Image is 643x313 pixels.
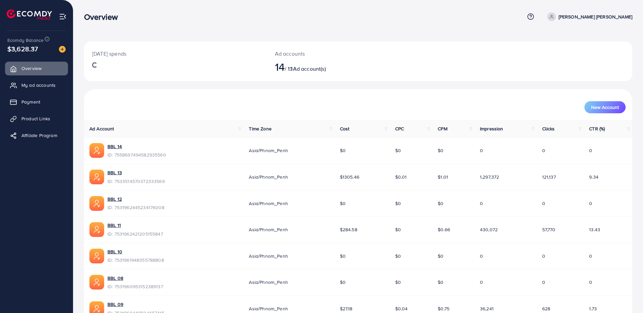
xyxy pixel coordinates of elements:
span: $0 [395,279,401,286]
span: 36,241 [480,305,494,312]
span: 0 [480,253,483,259]
span: Ecomdy Balance [7,37,44,44]
h3: Overview [84,12,123,22]
span: 0 [480,147,483,154]
span: $0 [340,200,346,207]
span: Asia/Phnom_Penh [249,200,288,207]
span: Asia/Phnom_Penh [249,226,288,233]
span: $0 [395,200,401,207]
span: 14 [275,59,285,74]
span: Asia/Phnom_Penh [249,305,288,312]
span: 628 [542,305,550,312]
img: ic-ads-acc.e4c84228.svg [89,143,104,158]
span: Asia/Phnom_Penh [249,253,288,259]
a: Affiliate Program [5,129,68,142]
span: 1.73 [589,305,597,312]
span: 0 [542,279,545,286]
img: logo [7,9,52,20]
a: [PERSON_NAME] [PERSON_NAME] [545,12,632,21]
span: 0 [542,200,545,207]
span: $1305.46 [340,174,359,180]
p: [PERSON_NAME] [PERSON_NAME] [559,13,632,21]
span: Payment [21,99,40,105]
span: ID: 7531962421205155847 [108,231,163,237]
span: Product Links [21,115,50,122]
a: BBL 13 [108,169,122,176]
span: Clicks [542,125,555,132]
img: ic-ads-acc.e4c84228.svg [89,170,104,184]
span: $0 [340,279,346,286]
span: Overview [21,65,42,72]
span: $0.01 [395,174,407,180]
span: ID: 7531961948355788808 [108,257,164,263]
span: My ad accounts [21,82,56,88]
span: $3,628.37 [7,44,38,54]
p: [DATE] spends [92,50,259,58]
a: BBL 10 [108,248,122,255]
span: ID: 7533514570372333569 [108,178,165,185]
a: BBL 12 [108,196,122,202]
img: menu [59,13,67,20]
span: 0 [480,200,483,207]
img: ic-ads-acc.e4c84228.svg [89,222,104,237]
span: Affiliate Program [21,132,57,139]
a: My ad accounts [5,78,68,92]
span: 1,297,372 [480,174,499,180]
p: Ad accounts [275,50,396,58]
span: 57,770 [542,226,556,233]
span: Ad account(s) [293,65,326,72]
span: Asia/Phnom_Penh [249,147,288,154]
span: Time Zone [249,125,271,132]
span: CPM [438,125,447,132]
span: $1.01 [438,174,448,180]
span: $0 [395,226,401,233]
span: 0 [480,279,483,286]
span: 0 [542,253,545,259]
a: BBL 11 [108,222,121,229]
span: $284.58 [340,226,357,233]
span: New Account [591,105,619,110]
span: 0 [589,279,592,286]
span: CPC [395,125,404,132]
span: $27.18 [340,305,353,312]
span: 121,137 [542,174,556,180]
span: Impression [480,125,503,132]
span: $0 [438,147,443,154]
span: $0 [395,253,401,259]
span: $0 [395,147,401,154]
span: $0.04 [395,305,408,312]
h2: / 13 [275,60,396,73]
a: Payment [5,95,68,109]
span: 13.43 [589,226,600,233]
span: Asia/Phnom_Penh [249,279,288,286]
span: ID: 7558697494582935560 [108,151,166,158]
span: CTR (%) [589,125,605,132]
img: image [59,46,66,53]
span: $0 [438,279,443,286]
img: ic-ads-acc.e4c84228.svg [89,249,104,263]
span: Cost [340,125,350,132]
img: ic-ads-acc.e4c84228.svg [89,275,104,290]
span: 0 [589,200,592,207]
a: BBL 08 [108,275,123,281]
span: 0 [542,147,545,154]
span: $0 [340,253,346,259]
span: Ad Account [89,125,114,132]
span: Asia/Phnom_Penh [249,174,288,180]
span: $0 [438,253,443,259]
span: $0.66 [438,226,450,233]
span: $0.75 [438,305,449,312]
span: 0 [589,147,592,154]
a: BBL 14 [108,143,122,150]
span: 0 [589,253,592,259]
span: 430,072 [480,226,498,233]
span: $0 [340,147,346,154]
a: BBL 09 [108,301,123,308]
button: New Account [584,101,626,113]
a: Overview [5,62,68,75]
span: $0 [438,200,443,207]
span: ID: 7531960953152389137 [108,283,163,290]
span: 9.34 [589,174,598,180]
span: ID: 7531962445234176008 [108,204,164,211]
